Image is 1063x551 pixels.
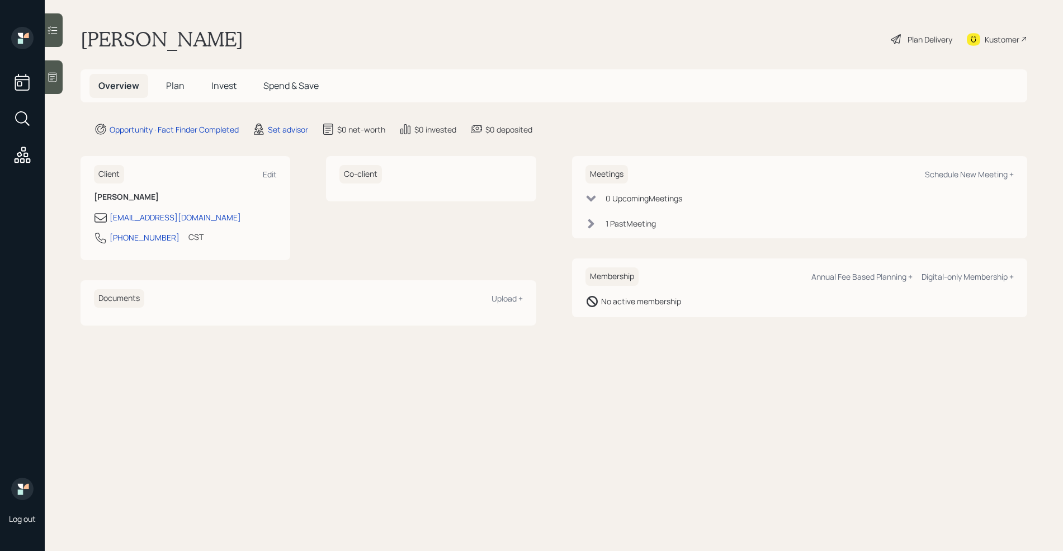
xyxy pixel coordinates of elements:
[339,165,382,183] h6: Co-client
[414,124,456,135] div: $0 invested
[585,165,628,183] h6: Meetings
[188,231,204,243] div: CST
[485,124,532,135] div: $0 deposited
[492,293,523,304] div: Upload +
[263,169,277,180] div: Edit
[110,211,241,223] div: [EMAIL_ADDRESS][DOMAIN_NAME]
[601,295,681,307] div: No active membership
[94,165,124,183] h6: Client
[81,27,243,51] h1: [PERSON_NAME]
[94,192,277,202] h6: [PERSON_NAME]
[11,478,34,500] img: retirable_logo.png
[110,124,239,135] div: Opportunity · Fact Finder Completed
[263,79,319,92] span: Spend & Save
[811,271,913,282] div: Annual Fee Based Planning +
[94,289,144,308] h6: Documents
[585,267,639,286] h6: Membership
[606,192,682,204] div: 0 Upcoming Meeting s
[337,124,385,135] div: $0 net-worth
[9,514,36,524] div: Log out
[166,79,185,92] span: Plan
[268,124,308,135] div: Set advisor
[211,79,237,92] span: Invest
[985,34,1019,45] div: Kustomer
[606,218,656,229] div: 1 Past Meeting
[908,34,952,45] div: Plan Delivery
[922,271,1014,282] div: Digital-only Membership +
[110,232,179,243] div: [PHONE_NUMBER]
[925,169,1014,180] div: Schedule New Meeting +
[98,79,139,92] span: Overview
